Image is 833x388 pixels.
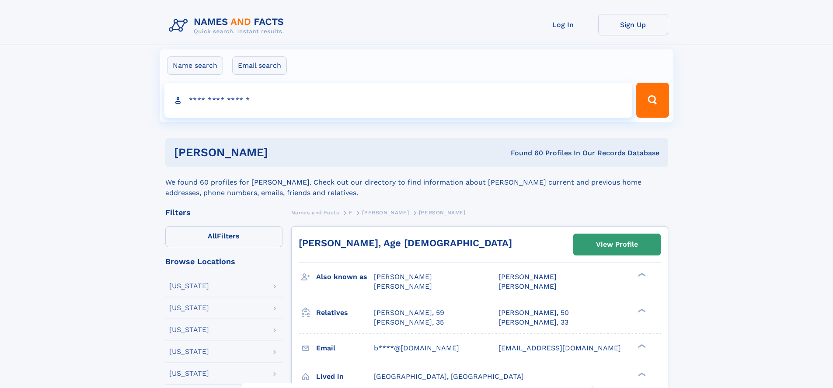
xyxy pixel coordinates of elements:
div: View Profile [596,234,638,255]
div: [US_STATE] [169,283,209,290]
h3: Relatives [316,305,374,320]
div: [US_STATE] [169,326,209,333]
img: Logo Names and Facts [165,14,291,38]
span: [PERSON_NAME] [374,273,432,281]
span: F [349,210,352,216]
span: [PERSON_NAME] [498,282,557,290]
a: [PERSON_NAME], Age [DEMOGRAPHIC_DATA] [299,238,512,248]
a: F [349,207,352,218]
div: Filters [165,209,282,217]
span: [GEOGRAPHIC_DATA], [GEOGRAPHIC_DATA] [374,372,524,381]
span: [EMAIL_ADDRESS][DOMAIN_NAME] [498,344,621,352]
div: ❯ [636,272,646,278]
h3: Email [316,341,374,356]
div: [US_STATE] [169,348,209,355]
a: Log In [528,14,598,35]
div: ❯ [636,343,646,349]
h1: [PERSON_NAME] [174,147,390,158]
div: [US_STATE] [169,304,209,311]
span: [PERSON_NAME] [374,282,432,290]
button: Search Button [636,83,669,118]
label: Email search [232,56,287,75]
div: Browse Locations [165,258,282,266]
a: [PERSON_NAME], 33 [498,318,568,327]
a: View Profile [574,234,660,255]
span: [PERSON_NAME] [498,273,557,281]
a: Sign Up [598,14,668,35]
label: Name search [167,56,223,75]
div: ❯ [636,308,646,313]
div: ❯ [636,371,646,377]
span: [PERSON_NAME] [362,210,409,216]
div: We found 60 profiles for [PERSON_NAME]. Check out our directory to find information about [PERSON... [165,167,668,198]
a: [PERSON_NAME], 35 [374,318,444,327]
label: Filters [165,226,282,247]
div: Found 60 Profiles In Our Records Database [389,148,659,158]
a: Names and Facts [291,207,339,218]
div: [US_STATE] [169,370,209,377]
h3: Also known as [316,269,374,284]
input: search input [164,83,633,118]
span: All [208,232,217,240]
a: [PERSON_NAME], 50 [498,308,569,318]
a: [PERSON_NAME] [362,207,409,218]
span: [PERSON_NAME] [419,210,466,216]
h3: Lived in [316,369,374,384]
a: [PERSON_NAME], 59 [374,308,444,318]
